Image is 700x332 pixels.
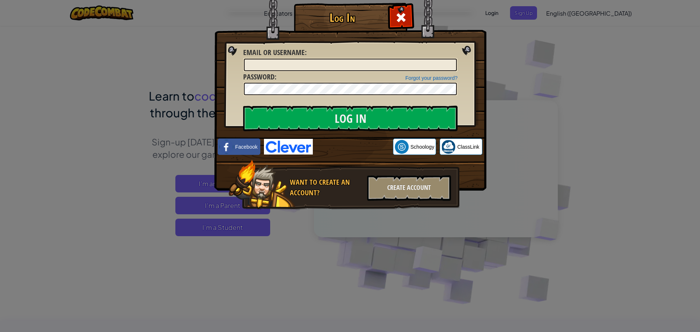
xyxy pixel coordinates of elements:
[457,143,479,151] span: ClassLink
[243,47,307,58] label: :
[235,143,257,151] span: Facebook
[296,11,389,24] h1: Log In
[395,140,409,154] img: schoology.png
[219,140,233,154] img: facebook_small.png
[243,72,275,82] span: Password
[405,75,458,81] a: Forgot your password?
[243,72,276,82] label: :
[264,139,313,155] img: clever-logo-blue.png
[313,139,393,155] iframe: Sign in with Google Button
[243,47,305,57] span: Email or Username
[442,140,455,154] img: classlink-logo-small.png
[411,143,434,151] span: Schoology
[367,175,451,201] div: Create Account
[243,106,458,131] input: Log In
[290,177,363,198] div: Want to create an account?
